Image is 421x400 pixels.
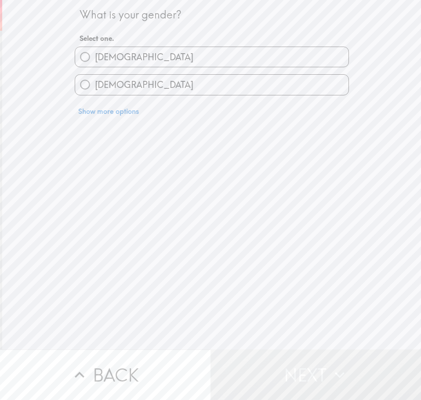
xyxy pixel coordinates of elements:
[210,349,421,400] button: Next
[80,33,344,43] h6: Select one.
[95,51,193,63] span: [DEMOGRAPHIC_DATA]
[75,102,142,120] button: Show more options
[95,79,193,91] span: [DEMOGRAPHIC_DATA]
[75,47,348,67] button: [DEMOGRAPHIC_DATA]
[75,75,348,95] button: [DEMOGRAPHIC_DATA]
[80,7,344,22] div: What is your gender?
